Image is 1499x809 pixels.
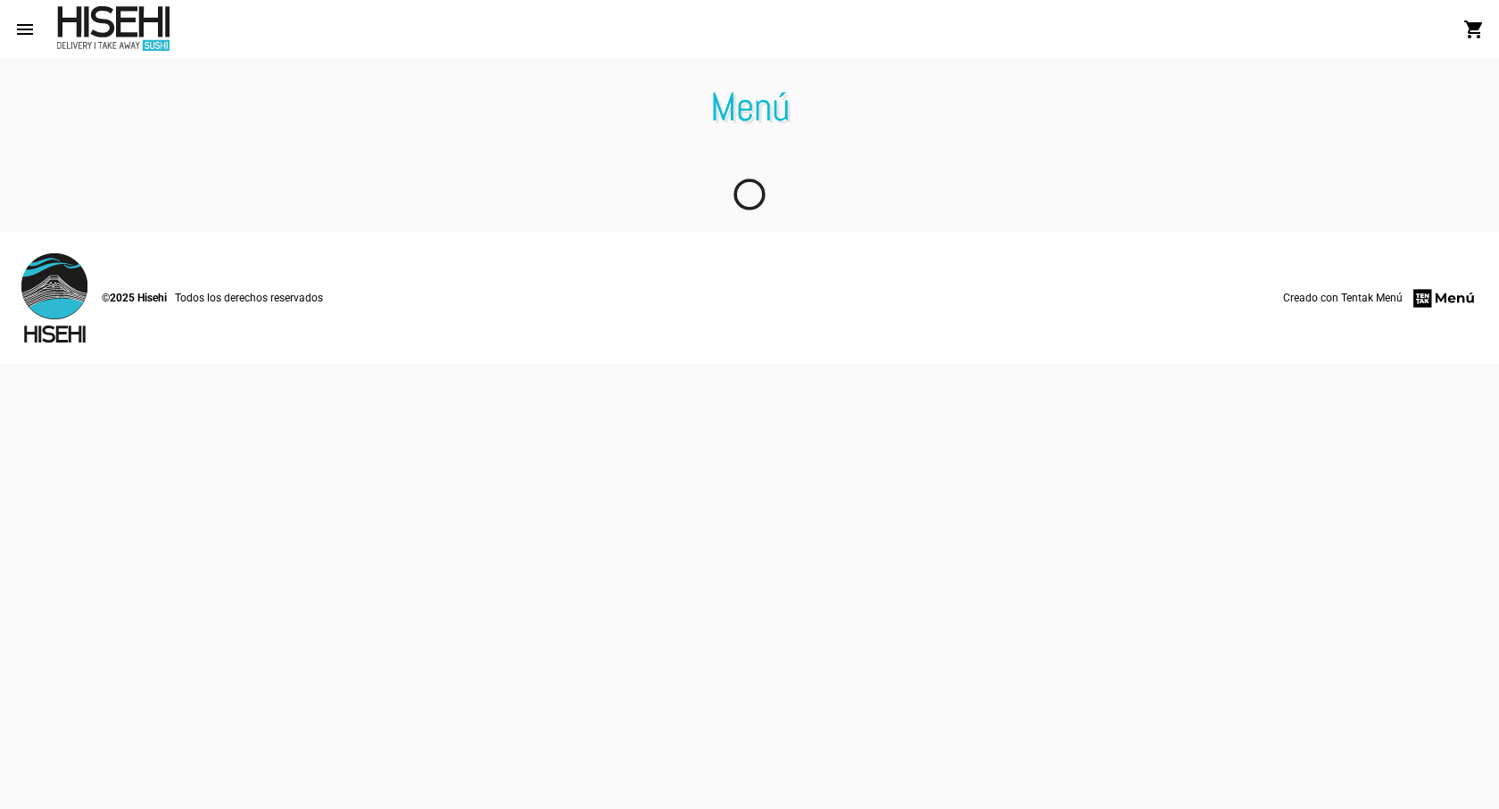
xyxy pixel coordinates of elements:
[1283,286,1478,310] a: Creado con Tentak Menú
[102,289,167,307] span: ©2025 Hisehi
[1463,19,1485,40] mat-icon: shopping_cart
[14,19,36,40] mat-icon: menu
[1411,286,1478,310] img: menu-firm.png
[1283,289,1403,307] span: Creado con Tentak Menú
[175,289,323,307] span: Todos los derechos reservados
